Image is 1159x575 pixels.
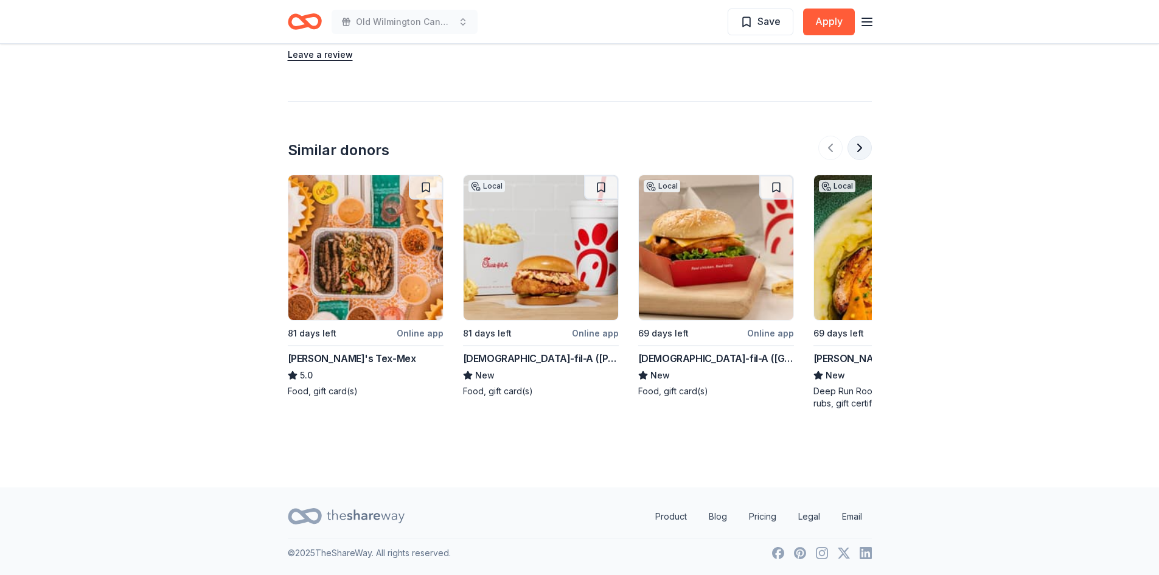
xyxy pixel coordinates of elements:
div: Local [468,180,505,192]
div: Online app [747,326,794,341]
a: Image for Chuy's Tex-Mex81 days leftOnline app[PERSON_NAME]'s Tex-Mex5.0Food, gift card(s) [288,175,444,397]
div: Food, gift card(s) [638,385,794,397]
span: New [650,368,670,383]
div: Online app [572,326,619,341]
span: New [826,368,845,383]
span: 5.0 [300,368,313,383]
span: Save [757,13,781,29]
div: Local [644,180,680,192]
span: New [475,368,495,383]
div: Food, gift card(s) [288,385,444,397]
a: Image for Chick-fil-A (Elkin)Local81 days leftOnline app[DEMOGRAPHIC_DATA]-fil-A ([PERSON_NAME])N... [463,175,619,397]
div: [DEMOGRAPHIC_DATA]-fil-A ([PERSON_NAME]) [463,351,619,366]
a: Image for Chick-fil-A (Denver)Local69 days leftOnline app[DEMOGRAPHIC_DATA]-fil-A ([GEOGRAPHIC_DA... [638,175,794,397]
a: Product [646,504,697,529]
div: [PERSON_NAME] Restaurant Group [813,351,969,366]
span: Old Wilmington Candlelight Tour [356,15,453,29]
div: Deep Run Roots book, sauces and rubs, gift certificates, merchandise [813,385,969,409]
a: Email [832,504,872,529]
div: 81 days left [288,326,336,341]
img: Image for Chick-fil-A (Denver) [639,175,793,320]
img: Image for Chick-fil-A (Elkin) [464,175,618,320]
div: 69 days left [638,326,689,341]
button: Apply [803,9,855,35]
a: Legal [788,504,830,529]
div: Food, gift card(s) [463,385,619,397]
a: Image for Vivian Howard Restaurant GroupLocal69 days leftOnline app[PERSON_NAME] Restaurant Group... [813,175,969,409]
nav: quick links [646,504,872,529]
a: Blog [699,504,737,529]
button: Leave a review [288,47,353,62]
div: Similar donors [288,141,389,160]
img: Image for Chuy's Tex-Mex [288,175,443,320]
div: Local [819,180,855,192]
img: Image for Vivian Howard Restaurant Group [814,175,969,320]
a: Pricing [739,504,786,529]
div: [PERSON_NAME]'s Tex-Mex [288,351,416,366]
div: 81 days left [463,326,512,341]
button: Save [728,9,793,35]
p: © 2025 TheShareWay. All rights reserved. [288,546,451,560]
div: 69 days left [813,326,864,341]
button: Old Wilmington Candlelight Tour [332,10,478,34]
div: Online app [397,326,444,341]
a: Home [288,7,322,36]
div: [DEMOGRAPHIC_DATA]-fil-A ([GEOGRAPHIC_DATA]) [638,351,794,366]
